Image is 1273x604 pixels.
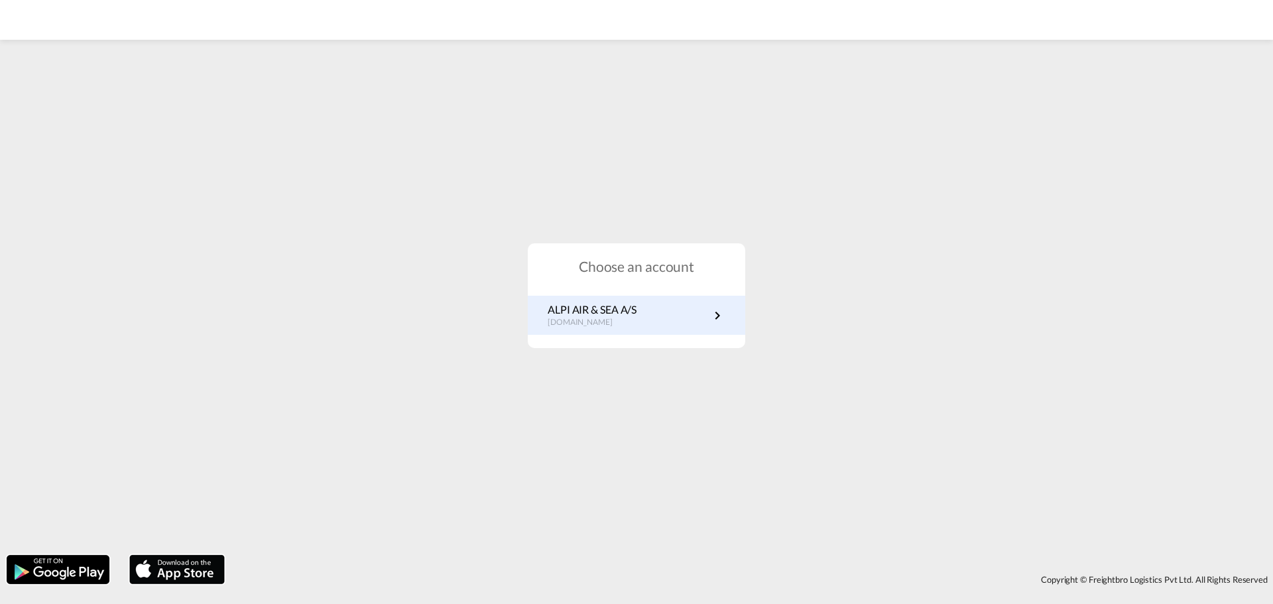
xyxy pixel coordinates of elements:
img: apple.png [128,554,226,585]
a: ALPI AIR & SEA A/S[DOMAIN_NAME] [548,302,725,328]
p: [DOMAIN_NAME] [548,317,636,328]
h1: Choose an account [528,257,745,276]
md-icon: icon-chevron-right [709,308,725,324]
img: google.png [5,554,111,585]
p: ALPI AIR & SEA A/S [548,302,636,317]
div: Copyright © Freightbro Logistics Pvt Ltd. All Rights Reserved [231,568,1273,591]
